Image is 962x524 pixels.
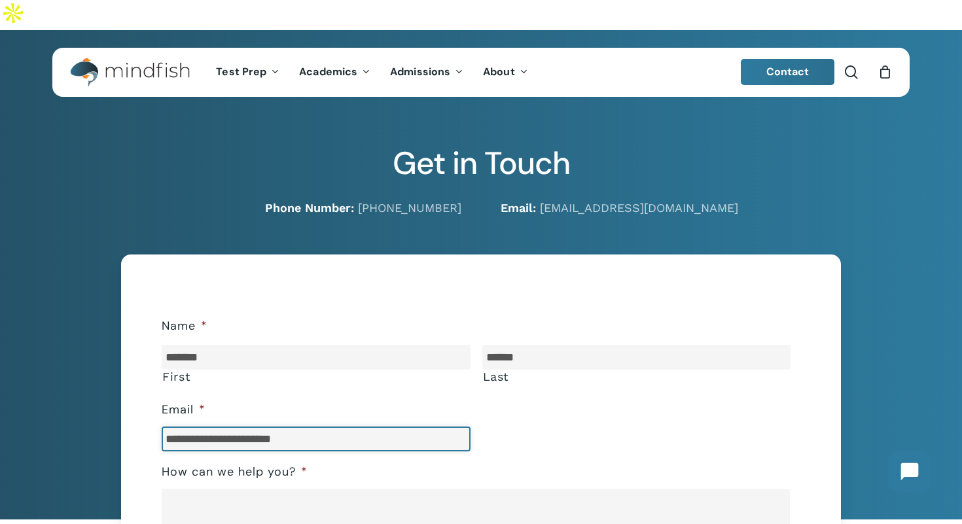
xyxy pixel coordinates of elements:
strong: Phone Number: [265,201,354,215]
label: Name [162,319,207,334]
span: Academics [299,65,357,79]
a: Academics [289,67,380,78]
label: How can we help you? [162,464,308,480]
a: [PHONE_NUMBER] [358,201,461,215]
nav: Main Menu [206,48,537,97]
span: Contact [766,65,810,79]
span: Test Prep [216,65,266,79]
a: Test Prep [206,67,289,78]
a: Contact [741,59,835,85]
a: Cart [878,65,892,79]
a: [EMAIL_ADDRESS][DOMAIN_NAME] [540,201,738,215]
strong: Email: [501,201,536,215]
a: Admissions [380,67,473,78]
label: First [162,370,470,383]
header: Main Menu [52,48,910,97]
iframe: Chatbot [666,438,944,506]
label: Last [483,370,791,383]
a: About [473,67,538,78]
span: Admissions [390,65,450,79]
label: Email [162,402,205,417]
span: About [483,65,515,79]
h2: Get in Touch [52,145,910,183]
